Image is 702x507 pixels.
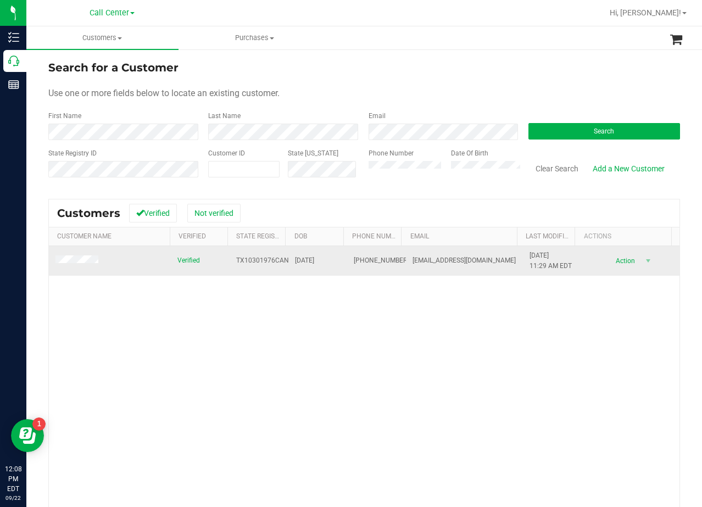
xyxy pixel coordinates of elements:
button: Verified [129,204,177,222]
a: Customers [26,26,179,49]
span: Search for a Customer [48,61,179,74]
a: DOB [294,232,307,240]
a: Add a New Customer [586,159,672,178]
span: [EMAIL_ADDRESS][DOMAIN_NAME] [413,255,516,266]
span: Hi, [PERSON_NAME]! [610,8,681,17]
span: [PHONE_NUMBER] [354,255,409,266]
a: Last Modified [526,232,572,240]
button: Search [528,123,680,140]
a: Email [410,232,429,240]
inline-svg: Call Center [8,55,19,66]
span: Call Center [90,8,129,18]
span: Use one or more fields below to locate an existing customer. [48,88,280,98]
div: Actions [584,232,667,240]
span: Search [594,127,614,135]
p: 12:08 PM EDT [5,464,21,494]
a: Verified [179,232,206,240]
label: First Name [48,111,81,121]
button: Clear Search [528,159,586,178]
a: State Registry Id [236,232,294,240]
inline-svg: Reports [8,79,19,90]
label: State [US_STATE] [288,148,338,158]
button: Not verified [187,204,241,222]
p: 09/22 [5,494,21,502]
span: TX10301976CANE [236,255,293,266]
a: Customer Name [57,232,112,240]
label: Date Of Birth [451,148,488,158]
span: Action [606,253,642,269]
iframe: Resource center unread badge [32,417,46,431]
iframe: Resource center [11,419,44,452]
span: Customers [57,207,120,220]
span: select [642,253,655,269]
span: [DATE] 11:29 AM EDT [530,250,572,271]
span: [DATE] [295,255,314,266]
span: Customers [26,33,179,43]
label: Customer ID [208,148,245,158]
span: Verified [177,255,200,266]
span: Purchases [179,33,330,43]
label: Last Name [208,111,241,121]
label: Email [369,111,386,121]
a: Phone Number [352,232,403,240]
a: Purchases [179,26,331,49]
label: Phone Number [369,148,414,158]
inline-svg: Inventory [8,32,19,43]
label: State Registry ID [48,148,97,158]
